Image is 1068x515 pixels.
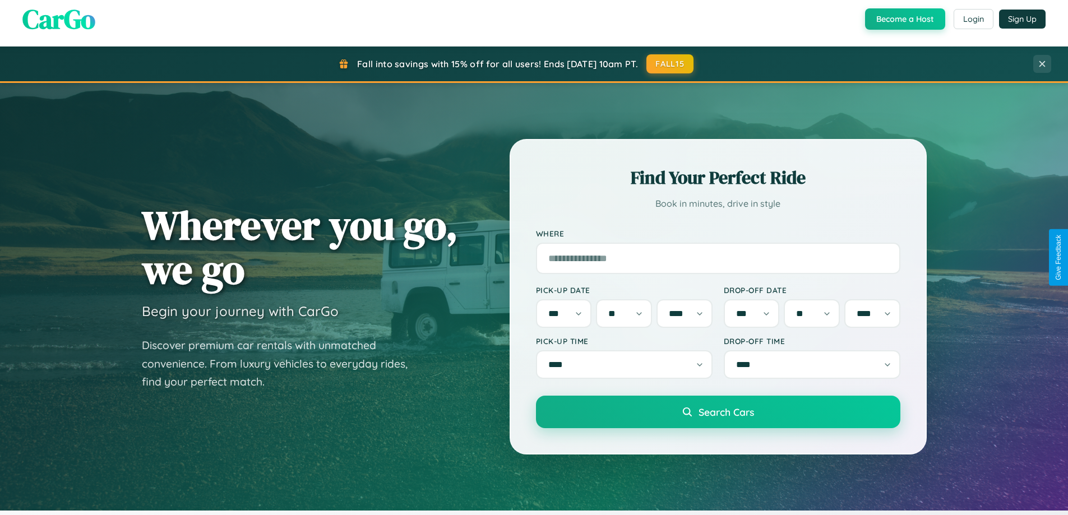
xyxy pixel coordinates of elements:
button: FALL15 [646,54,693,73]
button: Sign Up [999,10,1046,29]
button: Search Cars [536,396,900,428]
span: Search Cars [699,406,754,418]
span: Fall into savings with 15% off for all users! Ends [DATE] 10am PT. [357,58,638,69]
span: CarGo [22,1,95,38]
label: Where [536,229,900,238]
label: Pick-up Date [536,285,713,295]
button: Login [954,9,993,29]
button: Become a Host [865,8,945,30]
h2: Find Your Perfect Ride [536,165,900,190]
p: Book in minutes, drive in style [536,196,900,212]
label: Drop-off Date [724,285,900,295]
label: Drop-off Time [724,336,900,346]
label: Pick-up Time [536,336,713,346]
p: Discover premium car rentals with unmatched convenience. From luxury vehicles to everyday rides, ... [142,336,422,391]
div: Give Feedback [1055,235,1062,280]
h3: Begin your journey with CarGo [142,303,339,319]
h1: Wherever you go, we go [142,203,458,291]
